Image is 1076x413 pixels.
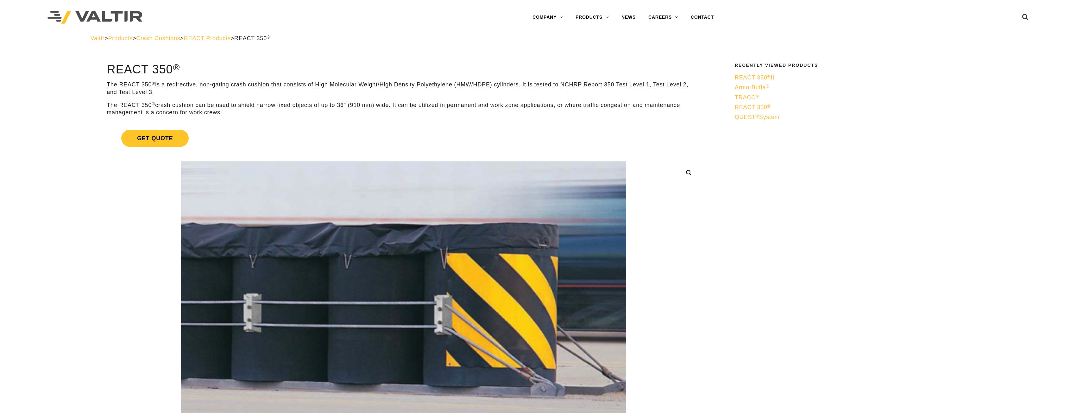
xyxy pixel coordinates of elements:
sup: ® [756,114,759,119]
a: Crash Cushions [136,35,180,41]
p: The REACT 350 is a redirective, non-gating crash cushion that consists of High Molecular Weight/H... [107,81,700,96]
span: Get Quote [121,130,189,147]
a: TRACC® [735,94,982,101]
div: > > > > [91,35,986,42]
span: REACT 350 [735,104,771,110]
a: NEWS [615,11,642,24]
span: TRACC [735,94,759,101]
a: REACT 350® [735,104,982,111]
span: QUEST System [735,114,780,120]
a: QUEST®System [735,114,982,121]
sup: ® [152,102,155,106]
sup: ® [766,84,770,89]
p: The REACT 350 crash cushion can be used to shield narrow fixed objects of up to 36″ (910 mm) wide... [107,102,700,116]
a: Products [108,35,133,41]
span: REACT 350 II [735,74,774,81]
span: REACT 350 [234,35,270,41]
a: CAREERS [642,11,684,24]
a: Get Quote [107,122,700,154]
a: ArmorBuffa® [735,84,982,91]
sup: ® [152,81,155,86]
span: ArmorBuffa [735,84,769,91]
a: REACT Products [184,35,231,41]
h2: Recently Viewed Products [735,63,982,68]
sup: ® [767,104,771,109]
img: Valtir [47,11,142,24]
a: Valtir [91,35,104,41]
a: PRODUCTS [569,11,615,24]
a: REACT 350®II [735,74,982,81]
sup: ® [756,94,759,99]
a: CONTACT [684,11,720,24]
a: COMPANY [526,11,569,24]
sup: ® [173,62,180,72]
sup: ® [267,35,270,40]
h1: REACT 350 [107,63,700,76]
sup: ® [767,74,771,79]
